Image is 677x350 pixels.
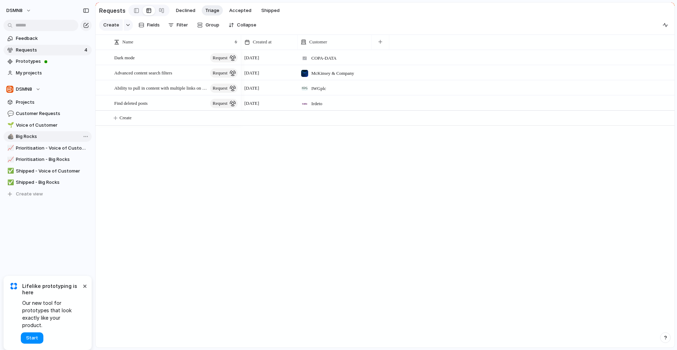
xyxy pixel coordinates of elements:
[229,7,251,14] span: Accepted
[16,47,82,54] span: Requests
[120,114,132,121] span: Create
[103,22,119,29] span: Create
[210,53,238,62] button: request
[16,133,89,140] span: Big Rocks
[6,110,13,117] button: 💬
[16,86,32,93] span: DSMN8
[21,332,43,344] button: Start
[194,19,223,31] button: Group
[244,70,259,77] span: [DATE]
[114,53,135,61] span: Dark mode
[311,85,326,92] span: IWGplc
[4,97,92,108] a: Projects
[4,68,92,78] a: My projects
[7,167,12,175] div: ✅
[6,156,13,163] button: 📈
[4,131,92,142] a: 🪨Big Rocks
[16,145,89,152] span: Prioritisation - Voice of Customer
[205,7,219,14] span: Triage
[253,38,272,46] span: Created at
[6,145,13,152] button: 📈
[165,19,191,31] button: Filter
[136,19,163,31] button: Fields
[213,83,227,93] span: request
[16,122,89,129] span: Voice of Customer
[99,6,126,15] h2: Requests
[206,22,219,29] span: Group
[309,38,327,46] span: Customer
[172,5,199,16] button: Declined
[311,70,354,77] span: McKinsey & Company
[16,168,89,175] span: Shipped - Voice of Customer
[244,54,259,61] span: [DATE]
[16,99,89,106] span: Projects
[4,45,92,55] a: Requests4
[4,33,92,44] a: Feedback
[6,7,23,14] span: DSMN8
[213,98,227,108] span: request
[16,110,89,117] span: Customer Requests
[16,58,89,65] span: Prototypes
[6,179,13,186] button: ✅
[210,84,238,93] button: request
[210,99,238,108] button: request
[99,19,123,31] button: Create
[4,108,92,119] a: 💬Customer Requests
[26,334,38,342] span: Start
[4,56,92,67] a: Prototypes
[226,5,255,16] button: Accepted
[147,22,160,29] span: Fields
[4,84,92,95] button: DSMN8
[4,154,92,165] a: 📈Prioritisation - Big Rocks
[258,5,283,16] button: Shipped
[4,166,92,176] a: ✅Shipped - Voice of Customer
[16,179,89,186] span: Shipped - Big Rocks
[3,5,35,16] button: DSMN8
[4,177,92,188] a: ✅Shipped - Big Rocks
[6,168,13,175] button: ✅
[176,7,195,14] span: Declined
[114,84,208,92] span: Ability to pull in content with multiple links on LinkedIn
[122,38,133,46] span: Name
[16,156,89,163] span: Prioritisation - Big Rocks
[7,133,12,141] div: 🪨
[7,156,12,164] div: 📈
[244,100,259,107] span: [DATE]
[210,68,238,78] button: request
[261,7,280,14] span: Shipped
[7,144,12,152] div: 📈
[4,189,92,199] button: Create view
[213,53,227,63] span: request
[244,85,259,92] span: [DATE]
[311,100,322,107] span: Irdeto
[4,143,92,153] a: 📈Prioritisation - Voice of Customer
[22,283,81,296] span: Lifelike prototyping is here
[213,68,227,78] span: request
[311,55,336,62] span: COPA-DATA
[7,110,12,118] div: 💬
[226,19,259,31] button: Collapse
[177,22,188,29] span: Filter
[114,99,148,107] span: Find deleted posts
[16,35,89,42] span: Feedback
[4,120,92,131] a: 🌱Voice of Customer
[7,121,12,129] div: 🌱
[237,22,256,29] span: Collapse
[202,5,223,16] button: Triage
[6,122,13,129] button: 🌱
[16,191,43,198] span: Create view
[84,47,89,54] span: 4
[80,282,89,290] button: Dismiss
[7,179,12,187] div: ✅
[6,133,13,140] button: 🪨
[22,299,81,329] span: Our new tool for prototypes that look exactly like your product.
[114,68,172,77] span: Advanced content search filters
[16,70,89,77] span: My projects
